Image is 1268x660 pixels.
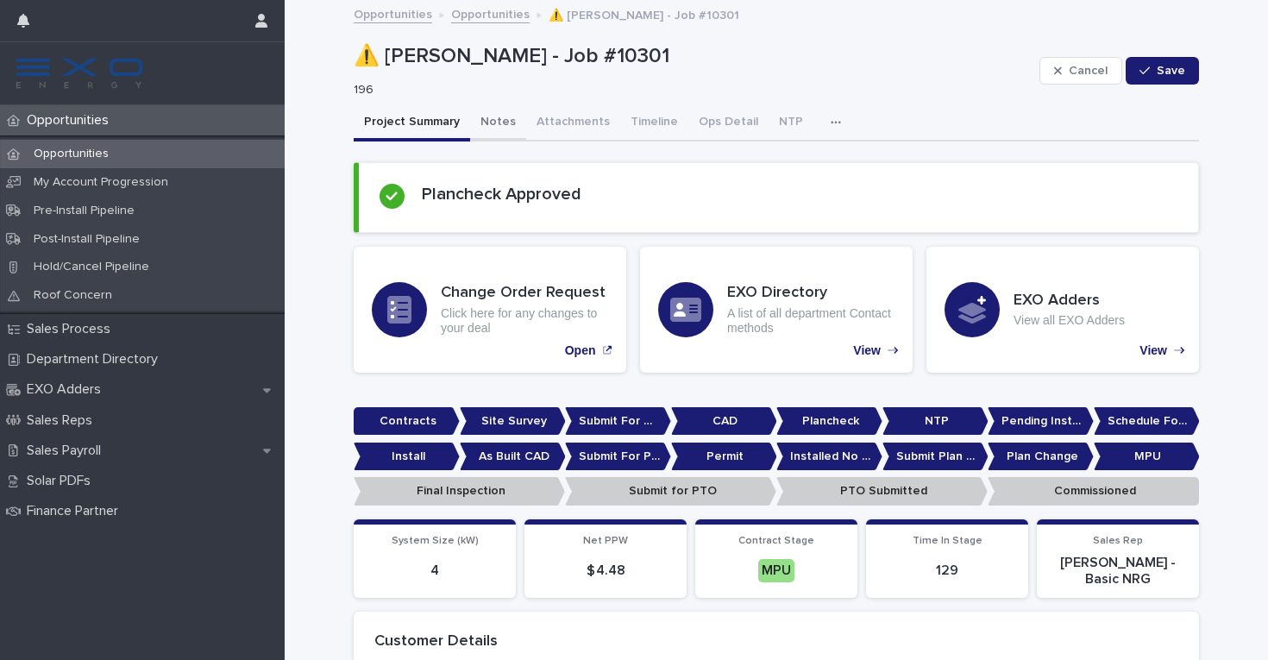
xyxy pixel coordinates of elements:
p: Plan Change [988,443,1094,471]
p: Final Inspection [354,477,565,506]
h3: EXO Directory [727,284,895,303]
img: FKS5r6ZBThi8E5hshIGi [14,56,145,91]
p: Open [565,343,596,358]
p: ⚠️ [PERSON_NAME] - Job #10301 [354,44,1033,69]
span: Sales Rep [1093,536,1143,546]
p: My Account Progression [20,175,182,190]
h3: Change Order Request [441,284,608,303]
p: Sales Process [20,321,124,337]
p: 196 [354,83,1026,97]
span: Save [1157,65,1185,77]
p: Permit [671,443,777,471]
p: EXO Adders [20,381,115,398]
p: PTO Submitted [776,477,988,506]
button: Notes [470,105,526,141]
p: [PERSON_NAME] - Basic NRG [1047,555,1189,588]
span: Contract Stage [738,536,814,546]
p: 4 [364,563,505,579]
p: Department Directory [20,351,172,368]
button: NTP [769,105,813,141]
p: Click here for any changes to your deal [441,306,608,336]
div: MPU [758,559,794,582]
button: Ops Detail [688,105,769,141]
span: Time In Stage [913,536,982,546]
p: Pre-Install Pipeline [20,204,148,218]
p: Pending Install Task [988,407,1094,436]
p: CAD [671,407,777,436]
p: Plancheck [776,407,882,436]
p: Site Survey [460,407,566,436]
p: Roof Concern [20,288,126,303]
p: Contracts [354,407,460,436]
p: NTP [882,407,989,436]
p: View all EXO Adders [1014,313,1125,328]
a: View [640,247,913,373]
span: Net PPW [583,536,628,546]
a: View [926,247,1199,373]
h2: Plancheck Approved [422,184,581,204]
p: As Built CAD [460,443,566,471]
p: Sales Reps [20,412,106,429]
p: MPU [1094,443,1200,471]
p: 129 [876,563,1018,579]
p: Finance Partner [20,503,132,519]
a: Open [354,247,626,373]
p: Submit For Permit [565,443,671,471]
button: Project Summary [354,105,470,141]
p: Schedule For Install [1094,407,1200,436]
a: Opportunities [354,3,432,23]
button: Attachments [526,105,620,141]
p: A list of all department Contact methods [727,306,895,336]
p: Sales Payroll [20,443,115,459]
p: Hold/Cancel Pipeline [20,260,163,274]
p: Post-Install Pipeline [20,232,154,247]
p: Opportunities [20,112,122,129]
span: System Size (kW) [392,536,479,546]
h3: EXO Adders [1014,292,1125,311]
button: Save [1126,57,1199,85]
a: Opportunities [451,3,530,23]
p: Submit For CAD [565,407,671,436]
p: Installed No Permit [776,443,882,471]
p: $ 4.48 [535,563,676,579]
p: ⚠️ [PERSON_NAME] - Job #10301 [549,4,739,23]
p: Opportunities [20,147,122,161]
p: Commissioned [988,477,1199,506]
p: Install [354,443,460,471]
p: Solar PDFs [20,473,104,489]
span: Cancel [1069,65,1108,77]
p: Submit for PTO [565,477,776,506]
p: View [853,343,881,358]
button: Cancel [1039,57,1122,85]
p: View [1139,343,1167,358]
button: Timeline [620,105,688,141]
h2: Customer Details [374,632,498,651]
p: Submit Plan Change [882,443,989,471]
